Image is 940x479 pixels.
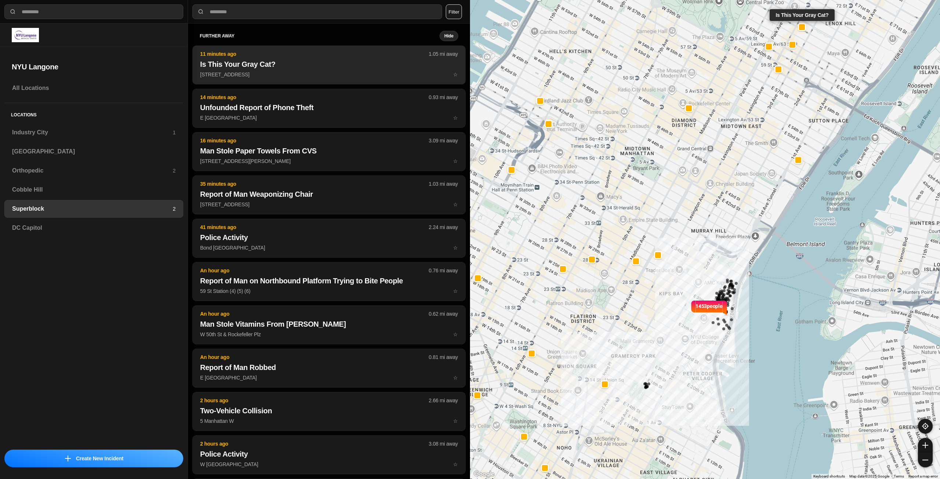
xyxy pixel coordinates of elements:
a: 35 minutes ago1.03 mi awayReport of Man Weaponizing Chair[STREET_ADDRESS]star [192,201,466,207]
p: 16 minutes ago [200,137,429,144]
h2: Is This Your Gray Cat? [200,59,458,69]
p: 0.76 mi away [429,267,458,274]
p: 2.66 mi away [429,397,458,404]
span: star [453,245,458,251]
p: An hour ago [200,353,429,361]
button: An hour ago0.76 mi awayReport of Man on Northbound Platform Trying to Bite People59 St Station (4... [192,262,466,301]
p: 5 Manhattan W [200,417,458,425]
a: Terms (opens in new tab) [894,474,904,478]
p: [STREET_ADDRESS] [200,71,458,78]
p: 1.05 mi away [429,50,458,58]
p: Bond [GEOGRAPHIC_DATA] [200,244,458,251]
h2: Police Activity [200,449,458,459]
img: icon [65,456,71,461]
a: All Locations [4,79,183,97]
a: Report a map error [908,474,938,478]
button: 41 minutes ago2.24 mi awayPolice ActivityBond [GEOGRAPHIC_DATA]star [192,219,466,258]
span: Map data ©2025 Google [849,474,889,478]
h2: Two-Vehicle Collision [200,406,458,416]
a: An hour ago0.81 mi awayReport of Man RobbedE [GEOGRAPHIC_DATA]star [192,374,466,381]
a: An hour ago0.76 mi awayReport of Man on Northbound Platform Trying to Bite People59 St Station (4... [192,288,466,294]
button: Hide [440,31,458,41]
p: 2 [173,167,176,174]
h2: Report of Man Robbed [200,362,458,373]
h2: Report of Man Weaponizing Chair [200,189,458,199]
p: W [GEOGRAPHIC_DATA] [200,461,458,468]
span: star [453,288,458,294]
p: 2 [173,205,176,213]
img: zoom-out [922,457,928,463]
img: notch [723,300,728,316]
a: 11 minutes ago1.05 mi awayIs This Your Gray Cat?[STREET_ADDRESS]star [192,71,466,77]
h2: Report of Man on Northbound Platform Trying to Bite People [200,276,458,286]
p: 2 hours ago [200,397,429,404]
a: Superblock2 [4,200,183,218]
h2: NYU Langone [12,62,176,72]
a: An hour ago0.62 mi awayMan Stole Vitamins From [PERSON_NAME]W 50th St & Rockefeller Plzstar [192,331,466,337]
small: Hide [444,33,453,39]
p: 3.08 mi away [429,440,458,447]
button: recenter [918,419,933,433]
img: search [9,8,17,15]
a: DC Capitol [4,219,183,237]
button: Keyboard shortcuts [813,474,845,479]
p: E [GEOGRAPHIC_DATA] [200,374,458,381]
p: W 50th St & Rockefeller Plz [200,331,458,338]
p: 1 [173,129,176,136]
h2: Man Stole Paper Towels From CVS [200,146,458,156]
img: logo [12,28,39,42]
button: 2 hours ago3.08 mi awayPolice ActivityW [GEOGRAPHIC_DATA]star [192,435,466,474]
p: 59 St Station (4) (5) (6) [200,287,458,295]
p: [STREET_ADDRESS][PERSON_NAME] [200,157,458,165]
span: star [453,461,458,467]
button: 14 minutes ago0.93 mi awayUnfounded Report of Phone TheftE [GEOGRAPHIC_DATA]star [192,89,466,128]
p: 1.03 mi away [429,180,458,188]
a: 14 minutes ago0.93 mi awayUnfounded Report of Phone TheftE [GEOGRAPHIC_DATA]star [192,115,466,121]
h5: Locations [4,103,183,124]
p: 0.81 mi away [429,353,458,361]
span: star [453,202,458,207]
p: 0.93 mi away [429,94,458,101]
h2: Police Activity [200,232,458,243]
a: 16 minutes ago3.09 mi awayMan Stole Paper Towels From CVS[STREET_ADDRESS][PERSON_NAME]star [192,158,466,164]
p: 41 minutes ago [200,224,429,231]
p: An hour ago [200,310,429,317]
span: star [453,375,458,381]
button: iconCreate New Incident [4,450,183,467]
span: star [453,418,458,424]
button: Filter [446,4,462,19]
button: Is This Your Gray Cat? [798,23,806,31]
a: 41 minutes ago2.24 mi awayPolice ActivityBond [GEOGRAPHIC_DATA]star [192,244,466,251]
p: An hour ago [200,267,429,274]
p: 2 hours ago [200,440,429,447]
a: [GEOGRAPHIC_DATA] [4,143,183,160]
h3: Superblock [12,204,173,213]
p: 14 minutes ago [200,94,429,101]
div: Is This Your Gray Cat? [770,9,834,21]
p: 35 minutes ago [200,180,429,188]
p: 0.62 mi away [429,310,458,317]
h2: Unfounded Report of Phone Theft [200,102,458,113]
button: zoom-out [918,453,933,467]
a: 2 hours ago3.08 mi awayPolice ActivityW [GEOGRAPHIC_DATA]star [192,461,466,467]
img: zoom-in [922,442,928,448]
h3: Industry City [12,128,173,137]
button: 16 minutes ago3.09 mi awayMan Stole Paper Towels From CVS[STREET_ADDRESS][PERSON_NAME]star [192,132,466,171]
p: 1453 people [695,302,723,319]
span: star [453,72,458,77]
p: E [GEOGRAPHIC_DATA] [200,114,458,121]
a: Open this area in Google Maps (opens a new window) [472,469,496,479]
button: An hour ago0.62 mi awayMan Stole Vitamins From [PERSON_NAME]W 50th St & Rockefeller Plzstar [192,305,466,344]
button: 2 hours ago2.66 mi awayTwo-Vehicle Collision5 Manhattan Wstar [192,392,466,431]
p: 11 minutes ago [200,50,429,58]
p: Create New Incident [76,455,123,462]
h3: Orthopedic [12,166,173,175]
button: 35 minutes ago1.03 mi awayReport of Man Weaponizing Chair[STREET_ADDRESS]star [192,175,466,214]
img: search [197,8,205,15]
h3: DC Capitol [12,224,176,232]
img: Google [472,469,496,479]
img: recenter [922,423,929,429]
img: notch [690,300,695,316]
button: An hour ago0.81 mi awayReport of Man RobbedE [GEOGRAPHIC_DATA]star [192,349,466,388]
